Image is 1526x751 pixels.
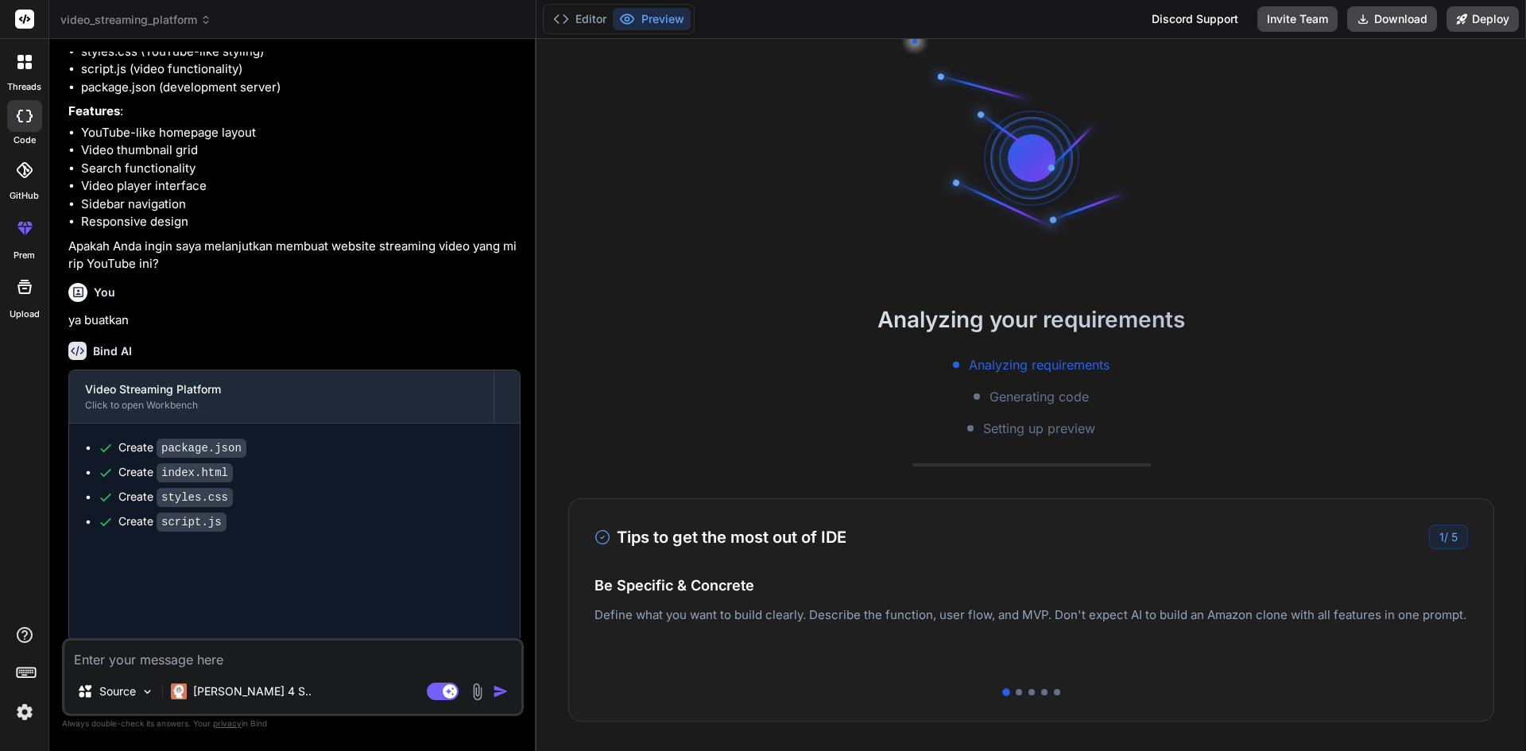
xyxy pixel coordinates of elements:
[1347,6,1437,32] button: Download
[60,12,211,28] span: video_streaming_platform
[68,238,521,273] p: Apakah Anda ingin saya melanjutkan membuat website streaming video yang mirip YouTube ini?
[14,249,35,262] label: prem
[69,370,494,423] button: Video Streaming PlatformClick to open Workbench
[7,80,41,94] label: threads
[990,387,1089,406] span: Generating code
[118,439,246,456] div: Create
[68,103,521,121] p: :
[85,381,478,397] div: Video Streaming Platform
[14,134,36,147] label: code
[1439,530,1444,544] span: 1
[595,575,1468,596] h4: Be Specific & Concrete
[493,683,509,699] img: icon
[141,685,154,699] img: Pick Models
[94,285,115,300] h6: You
[99,683,136,699] p: Source
[1257,6,1338,32] button: Invite Team
[93,343,132,359] h6: Bind AI
[1142,6,1248,32] div: Discord Support
[68,312,521,330] p: ya buatkan
[81,160,521,178] li: Search functionality
[969,355,1110,374] span: Analyzing requirements
[595,525,846,549] h3: Tips to get the most out of IDE
[157,513,227,532] code: script.js
[10,189,39,203] label: GitHub
[1429,525,1468,549] div: /
[118,464,233,481] div: Create
[536,303,1526,336] h2: Analyzing your requirements
[81,195,521,214] li: Sidebar navigation
[81,60,521,79] li: script.js (video functionality)
[10,308,40,321] label: Upload
[85,399,478,412] div: Click to open Workbench
[157,488,233,507] code: styles.css
[193,683,312,699] p: [PERSON_NAME] 4 S..
[62,716,524,731] p: Always double-check its answers. Your in Bind
[157,439,246,458] code: package.json
[171,683,187,699] img: Claude 4 Sonnet
[468,683,486,701] img: attachment
[118,513,227,530] div: Create
[81,177,521,195] li: Video player interface
[1451,530,1458,544] span: 5
[68,103,120,118] strong: Features
[11,699,38,726] img: settings
[547,8,613,30] button: Editor
[81,43,521,61] li: styles.css (YouTube-like styling)
[81,213,521,231] li: Responsive design
[157,463,233,482] code: index.html
[81,141,521,160] li: Video thumbnail grid
[983,419,1095,438] span: Setting up preview
[81,79,521,97] li: package.json (development server)
[613,8,691,30] button: Preview
[81,124,521,142] li: YouTube-like homepage layout
[1447,6,1519,32] button: Deploy
[213,718,242,728] span: privacy
[118,489,233,505] div: Create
